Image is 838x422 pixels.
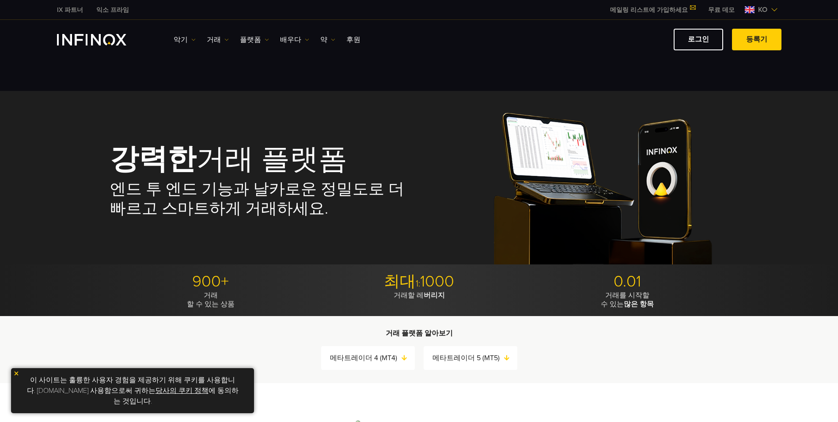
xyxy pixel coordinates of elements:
a: 후원 [346,34,360,45]
a: 인피녹스 [90,5,136,15]
a: 로그인 [674,29,723,50]
font: 이 사이트는 훌륭한 사용자 경험을 제공하기 위해 쿠키를 사용합니다. [DOMAIN_NAME] 사용함으로써 귀하는 에 동의하는 것입니다. [27,376,239,406]
h1: 거래 플랫폼 [110,145,407,175]
a: 약 [320,34,335,45]
a: 거래 [207,34,229,45]
strong: 많은 항목 [624,300,654,309]
span: KO [755,4,771,15]
a: 메일링 리스트에 가입하세요 [603,6,701,14]
a: 인피녹스 메뉴 [701,5,741,15]
a: 메타트레이더 4 (MT4) [330,352,415,364]
font: 플랫폼 [240,34,261,45]
p: 900+ [110,272,312,291]
strong: 거래 플랫폼 알아보기 [386,329,453,338]
a: 메타트레이더 5 (MT5) [432,352,517,364]
p: 거래를 시작할 수 있는 [527,291,728,309]
a: INFINOX 로고 [57,34,147,45]
font: 악기 [174,34,188,45]
font: 배우다 [280,34,301,45]
h2: 엔드 투 엔드 기능과 날카로운 정밀도로 더 빠르고 스마트하게 거래하세요. [110,180,407,219]
a: 플랫폼 [240,34,269,45]
font: 약 [320,34,327,45]
a: 악기 [174,34,196,45]
a: 인피녹스 [50,5,90,15]
font: 메일링 리스트에 가입하세요 [610,6,688,14]
p: 거래할 레 [318,291,520,300]
a: 배우다 [280,34,309,45]
font: 거래 [207,34,221,45]
a: 당사의 쿠키 정책 [155,386,209,395]
font: 등록기 [746,35,767,44]
img: 노란색 닫기 아이콘 [13,370,19,377]
a: 등록기 [732,29,781,50]
p: 거래 할 수 있는 상품 [110,291,312,309]
p: 최대 1000 [318,272,520,291]
strong: 강력한 [110,142,196,177]
span: 1: [416,279,420,289]
p: 0.01 [527,272,728,291]
strong: 버리지 [424,291,445,300]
